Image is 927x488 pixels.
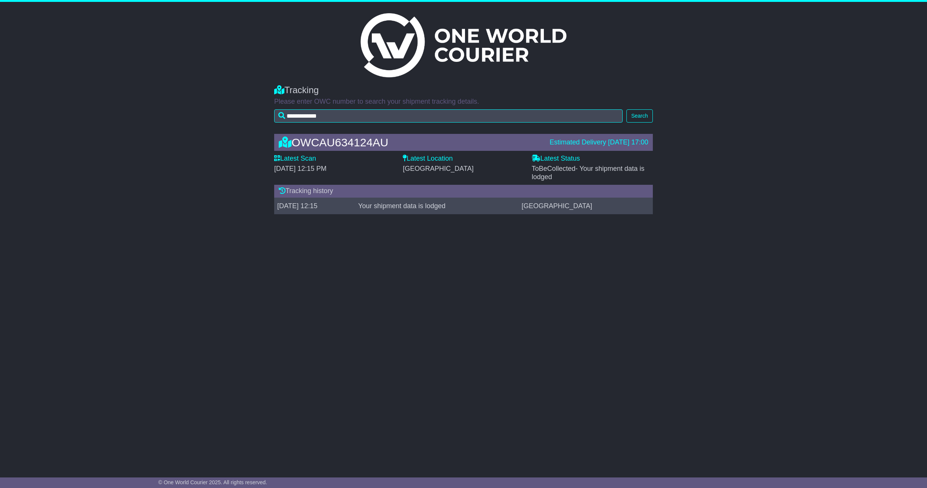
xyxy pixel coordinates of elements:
div: Tracking [274,85,653,96]
div: OWCAU634124AU [275,136,546,149]
span: [DATE] 12:15 PM [274,165,327,172]
img: Light [361,13,566,77]
td: [GEOGRAPHIC_DATA] [519,198,653,214]
span: © One World Courier 2025. All rights reserved. [158,479,267,485]
div: Estimated Delivery [DATE] 17:00 [549,138,648,147]
p: Please enter OWC number to search your shipment tracking details. [274,98,653,106]
label: Latest Scan [274,155,316,163]
div: Tracking history [274,185,653,198]
td: [DATE] 12:15 [274,198,355,214]
td: Your shipment data is lodged [355,198,519,214]
span: ToBeCollected [532,165,645,181]
label: Latest Status [532,155,580,163]
span: [GEOGRAPHIC_DATA] [403,165,473,172]
span: - Your shipment data is lodged [532,165,645,181]
button: Search [626,109,653,123]
label: Latest Location [403,155,453,163]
